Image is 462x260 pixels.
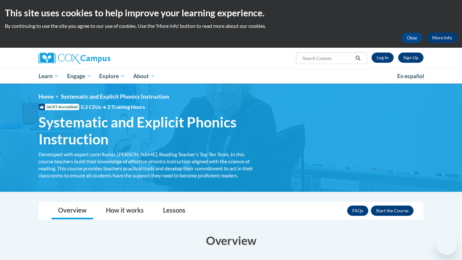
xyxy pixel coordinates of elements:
p: By continuing to use the site you agree to our use of cookies. Use the ‘More info’ button to read... [5,22,457,29]
div: Main menu [29,69,433,84]
span: 2 Training Hours [107,104,145,110]
a: About [129,69,159,84]
div: Developed with expert contributor, [PERSON_NAME], Reading Teacher's Top Ten Tools. In this course... [38,151,260,179]
a: Lessons [157,202,192,219]
a: How it works [99,202,150,219]
input: Search Courses [302,54,353,62]
span: Systematic and Explicit Phonics Instruction [61,93,169,100]
span: Engage [67,72,91,80]
span: • [103,104,106,110]
a: Engage [63,69,95,84]
a: Log In [372,53,394,63]
a: More Info [427,33,457,43]
a: Explore [95,69,129,84]
span: About [133,72,155,80]
a: FAQs [347,206,368,216]
a: Overview [52,202,93,219]
a: Home [38,93,54,100]
button: Enroll [371,206,414,216]
a: Learn [34,69,63,84]
a: Register [398,53,424,63]
span: Explore [99,72,125,80]
h3: Overview [38,232,424,248]
a: Cox Campus [38,53,160,64]
span: En español [397,73,424,79]
span: Learn [38,72,59,80]
button: Okay [402,33,422,43]
h2: This site uses cookies to help improve your learning experience. [5,6,457,19]
button: Search [353,54,363,62]
span: 0.2 CEUs [81,103,145,110]
a: En español [393,69,428,83]
iframe: Button to launch messaging window [436,234,457,255]
img: Cox Campus [38,53,110,64]
span: Systematic and Explicit Phonics Instruction [38,114,260,148]
span: IACET Accredited [38,104,79,110]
